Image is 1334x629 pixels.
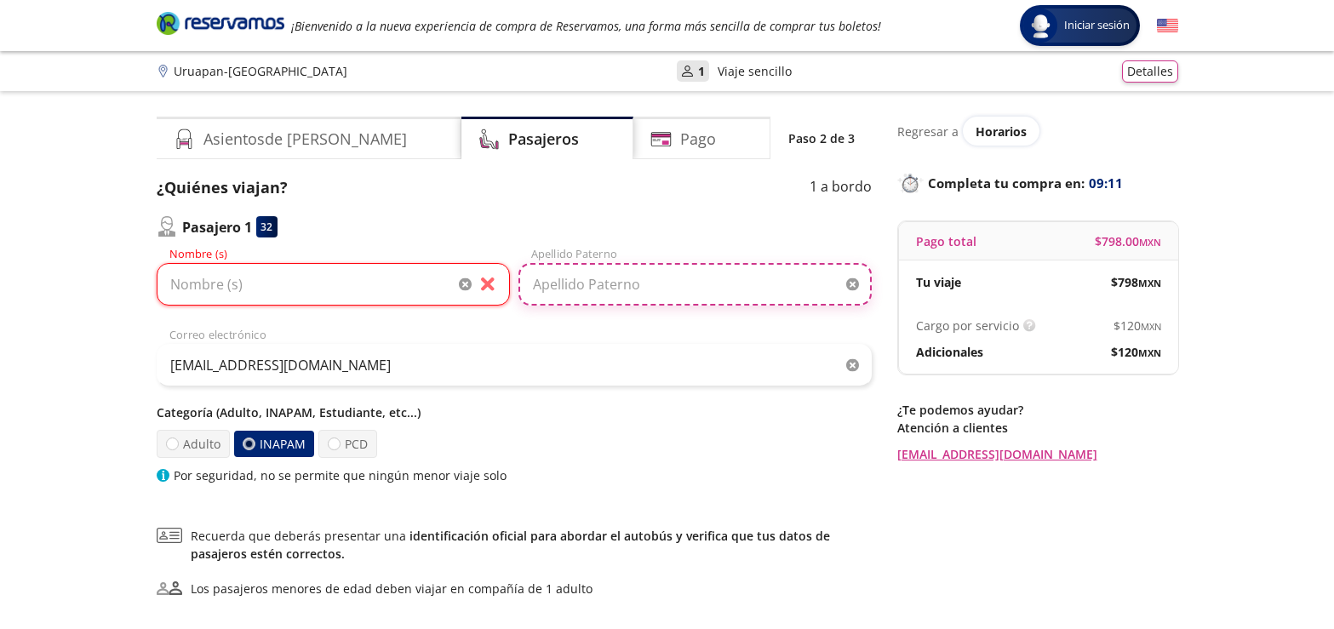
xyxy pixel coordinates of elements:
p: Cargo por servicio [916,317,1019,335]
span: 09:11 [1089,174,1123,193]
p: Tu viaje [916,273,961,291]
p: ¿Te podemos ayudar? [897,401,1178,419]
input: Correo electrónico [157,344,872,386]
small: MXN [1138,277,1161,289]
p: 1 a bordo [810,176,872,199]
p: Por seguridad, no se permite que ningún menor viaje solo [174,466,507,484]
p: Pago total [916,232,976,250]
p: Categoría (Adulto, INAPAM, Estudiante, etc...) [157,403,872,421]
span: Horarios [976,123,1027,140]
label: INAPAM [233,431,313,457]
span: $ 798.00 [1095,232,1161,250]
em: ¡Bienvenido a la nueva experiencia de compra de Reservamos, una forma más sencilla de comprar tus... [291,18,881,34]
small: MXN [1141,320,1161,333]
p: Pasajero 1 [182,217,252,237]
p: Adicionales [916,343,983,361]
span: $ 798 [1111,273,1161,291]
span: Iniciar sesión [1057,17,1136,34]
button: English [1157,15,1178,37]
small: MXN [1138,346,1161,359]
input: Apellido Paterno [518,263,872,306]
h4: Pasajeros [508,128,579,151]
p: 1 [698,62,705,80]
p: Uruapan - [GEOGRAPHIC_DATA] [174,62,347,80]
div: Regresar a ver horarios [897,117,1178,146]
p: ¿Quiénes viajan? [157,176,288,199]
label: Adulto [156,430,229,458]
a: [EMAIL_ADDRESS][DOMAIN_NAME] [897,445,1178,463]
small: MXN [1139,236,1161,249]
input: Nombre (s) [157,263,510,306]
p: Regresar a [897,123,959,140]
span: Recuerda que deberás presentar una [191,527,872,563]
a: Brand Logo [157,10,284,41]
p: Completa tu compra en : [897,171,1178,195]
p: Viaje sencillo [718,62,792,80]
p: Atención a clientes [897,419,1178,437]
h4: Pago [680,128,716,151]
div: 32 [256,216,278,237]
p: Paso 2 de 3 [788,129,855,147]
span: $ 120 [1111,343,1161,361]
span: $ 120 [1114,317,1161,335]
h4: Asientos de [PERSON_NAME] [203,128,407,151]
label: PCD [318,430,377,458]
button: Detalles [1122,60,1178,83]
a: identificación oficial para abordar el autobús y verifica que tus datos de pasajeros estén correc... [191,528,830,562]
div: Los pasajeros menores de edad deben viajar en compañía de 1 adulto [191,580,593,598]
i: Brand Logo [157,10,284,36]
